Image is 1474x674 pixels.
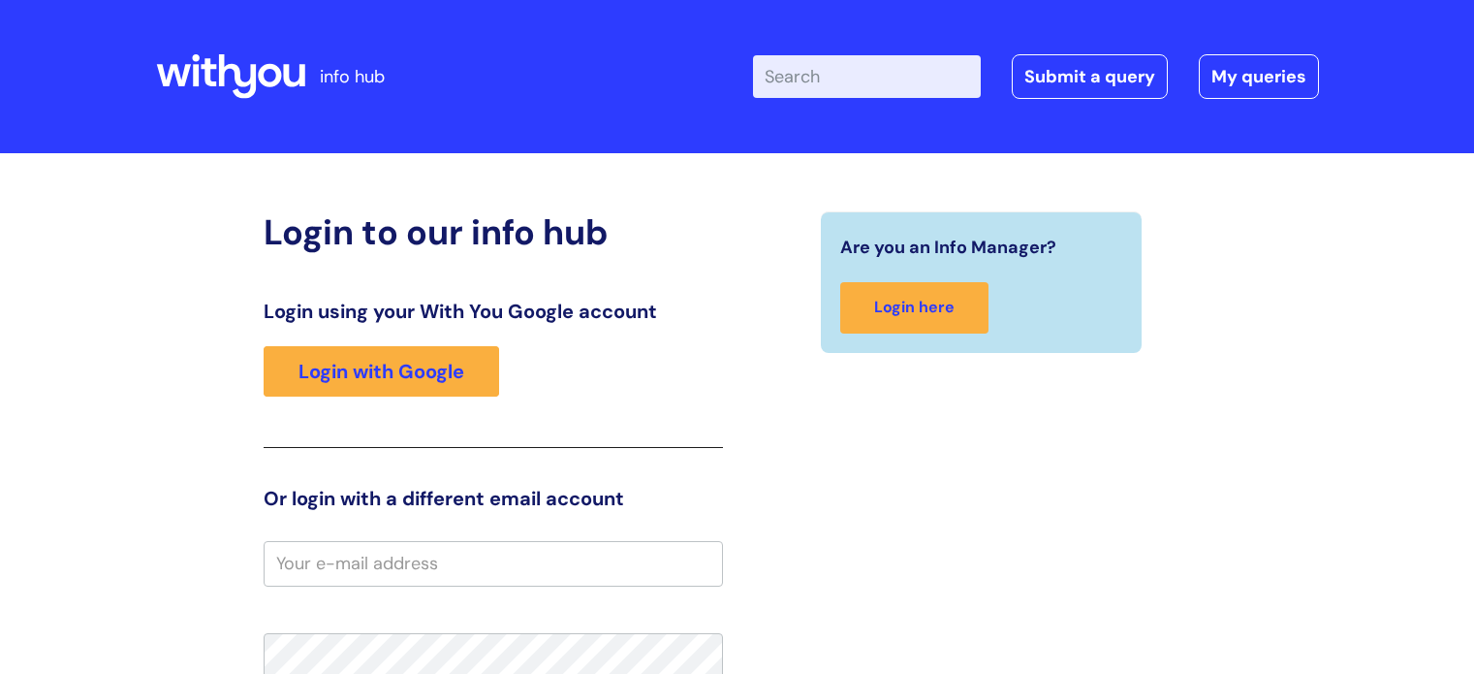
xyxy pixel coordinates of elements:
[264,487,723,510] h3: Or login with a different email account
[320,61,385,92] p: info hub
[264,346,499,397] a: Login with Google
[840,282,988,334] a: Login here
[753,55,981,98] input: Search
[264,300,723,323] h3: Login using your With You Google account
[840,232,1056,263] span: Are you an Info Manager?
[264,541,723,586] input: Your e-mail address
[1199,54,1319,99] a: My queries
[264,211,723,253] h2: Login to our info hub
[1012,54,1168,99] a: Submit a query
